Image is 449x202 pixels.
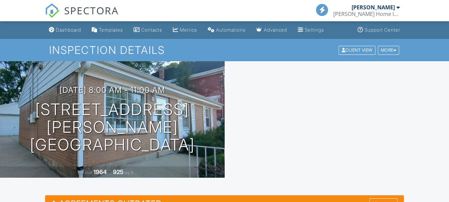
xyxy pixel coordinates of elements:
div: Dashboard [56,27,81,33]
a: Advanced [254,24,290,36]
div: Gerard Home Inspection [333,11,400,17]
span: sq. ft. [125,170,134,175]
div: Support Center [365,27,400,33]
div: [PERSON_NAME] [352,4,395,11]
div: Client View [339,46,376,55]
a: Templates [89,24,126,36]
img: The Best Home Inspection Software - Spectora [45,3,59,18]
span: Built [85,170,92,175]
div: 1964 [93,168,107,175]
div: 925 [113,168,124,175]
h1: Inspection Details [49,44,400,56]
div: Settings [305,27,324,33]
a: Support Center [355,24,403,36]
a: Client View [338,47,377,52]
div: Automations [216,27,246,33]
a: Settings [295,24,327,36]
a: SPECTORA [45,9,119,23]
a: Metrics [170,24,200,36]
div: Metrics [180,27,197,33]
span: SPECTORA [64,3,119,17]
div: Templates [99,27,123,33]
a: Dashboard [46,24,84,36]
a: Contacts [131,24,165,36]
a: Automations (Basic) [205,24,248,36]
div: Contacts [141,27,162,33]
h3: [DATE] 8:00 am - 11:00 am [59,86,165,95]
h1: [STREET_ADDRESS][PERSON_NAME] [GEOGRAPHIC_DATA] [11,101,214,153]
div: Advanced [264,27,287,33]
div: More [378,46,399,55]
